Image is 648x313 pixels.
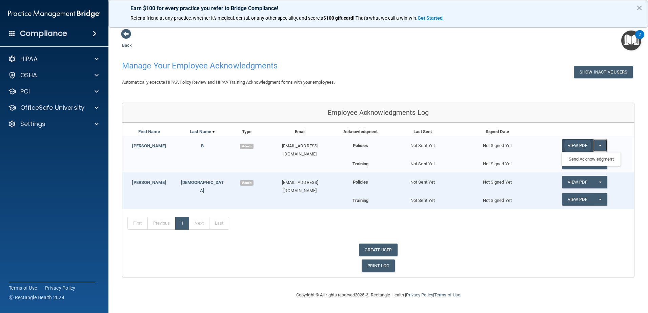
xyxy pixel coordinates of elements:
[189,217,209,230] a: Next
[8,120,99,128] a: Settings
[8,71,99,79] a: OSHA
[562,176,593,188] a: View PDF
[434,292,460,297] a: Terms of Use
[45,285,76,291] a: Privacy Policy
[460,193,534,205] div: Not Signed Yet
[209,217,229,230] a: Last
[418,15,443,21] strong: Get Started
[574,66,633,78] button: Show Inactive Users
[20,71,37,79] p: OSHA
[385,172,460,186] div: Not Sent Yet
[264,128,336,136] div: Email
[353,143,368,148] b: Policies
[323,15,353,21] strong: $100 gift card
[8,104,99,112] a: OfficeSafe University
[132,180,166,185] a: [PERSON_NAME]
[20,29,67,38] h4: Compliance
[460,136,534,150] div: Not Signed Yet
[362,259,395,272] a: PRINT LOG
[353,180,368,185] b: Policies
[562,139,593,152] a: View PDF
[352,198,369,203] b: Training
[122,80,335,85] span: Automatically execute HIPAA Policy Review and HIPAA Training Acknowledgment forms with your emplo...
[562,152,621,166] ul: View PDF
[130,5,626,12] p: Earn $100 for every practice you refer to Bridge Compliance!
[359,244,397,256] a: CREATE USER
[9,294,64,301] span: Ⓒ Rectangle Health 2024
[130,15,323,21] span: Refer a friend at any practice, whether it's medical, dental, or any other speciality, and score a
[122,61,417,70] h4: Manage Your Employee Acknowledgments
[8,87,99,96] a: PCI
[264,142,336,158] div: [EMAIL_ADDRESS][DOMAIN_NAME]
[138,128,160,136] a: First Name
[636,2,643,13] button: Close
[385,193,460,205] div: Not Sent Yet
[562,154,621,164] a: Send Acknowledgment
[147,217,176,230] a: Previous
[460,172,534,186] div: Not Signed Yet
[20,120,45,128] p: Settings
[264,179,336,195] div: [EMAIL_ADDRESS][DOMAIN_NAME]
[122,35,132,48] a: Back
[418,15,444,21] a: Get Started
[406,292,433,297] a: Privacy Policy
[190,128,215,136] a: Last Name
[385,156,460,168] div: Not Sent Yet
[122,103,634,123] div: Employee Acknowledgments Log
[20,104,84,112] p: OfficeSafe University
[8,7,100,21] img: PMB logo
[352,161,369,166] b: Training
[201,143,204,148] a: B
[20,55,38,63] p: HIPAA
[621,30,641,50] button: Open Resource Center, 2 new notifications
[175,217,189,230] a: 1
[181,180,224,193] a: [DEMOGRAPHIC_DATA]
[255,284,502,306] div: Copyright © All rights reserved 2025 @ Rectangle Health | |
[385,136,460,150] div: Not Sent Yet
[639,35,641,43] div: 2
[562,193,593,206] a: View PDF
[9,285,37,291] a: Terms of Use
[229,128,265,136] div: Type
[127,217,148,230] a: First
[353,15,418,21] span: ! That's what we call a win-win.
[460,156,534,168] div: Not Signed Yet
[240,144,254,149] span: Admin
[132,143,166,148] a: [PERSON_NAME]
[460,128,534,136] div: Signed Date
[240,180,254,186] span: Admin
[20,87,30,96] p: PCI
[336,128,385,136] div: Acknowledgment
[385,128,460,136] div: Last Sent
[8,55,99,63] a: HIPAA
